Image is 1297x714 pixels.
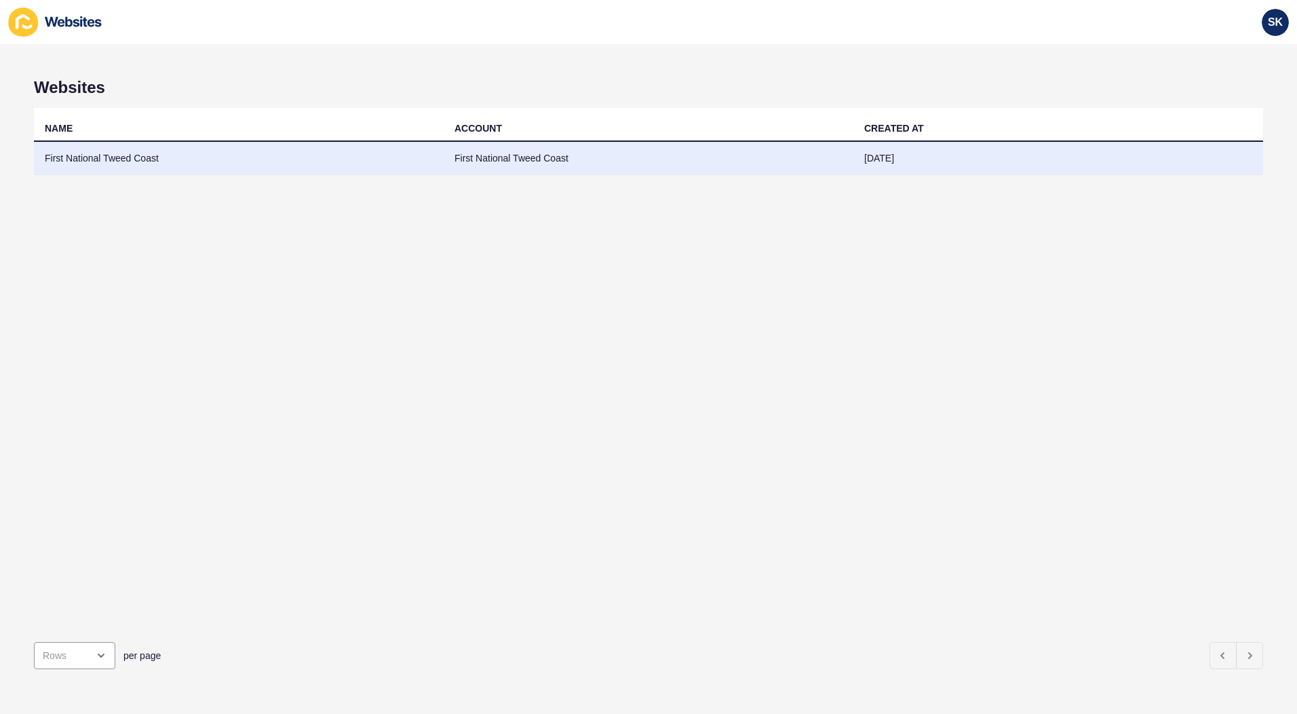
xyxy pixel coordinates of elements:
div: ACCOUNT [454,121,502,135]
div: NAME [45,121,73,135]
td: First National Tweed Coast [444,142,853,175]
span: SK [1268,16,1283,29]
div: open menu [34,642,115,669]
span: per page [123,649,161,662]
td: [DATE] [853,142,1263,175]
h1: Websites [34,78,1263,97]
td: First National Tweed Coast [34,142,444,175]
div: CREATED AT [864,121,924,135]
